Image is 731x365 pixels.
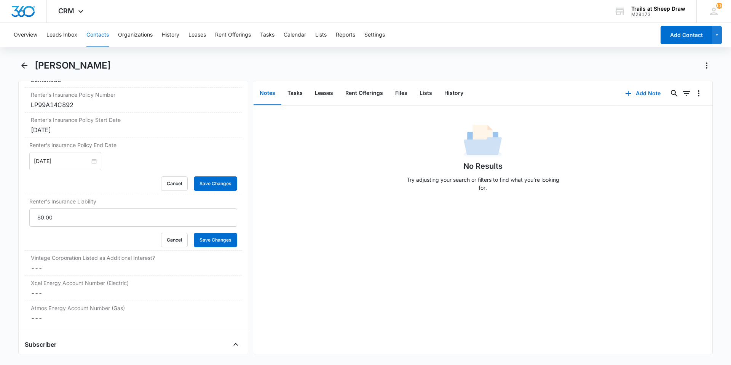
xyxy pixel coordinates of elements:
[230,338,242,351] button: Close
[31,288,236,298] dd: ---
[25,251,242,276] div: Vintage Corporation Listed as Additional Interest?---
[194,233,237,247] button: Save Changes
[31,314,236,323] dd: ---
[716,3,722,9] div: notifications count
[31,279,236,287] label: Xcel Energy Account Number (Electric)
[31,125,236,134] div: [DATE]
[162,23,179,47] button: History
[25,276,242,301] div: Xcel Energy Account Number (Electric)---
[118,23,153,47] button: Organizations
[389,82,413,105] button: Files
[25,340,56,349] h4: Subscriber
[34,157,90,165] input: Aug 29, 2026
[701,59,713,72] button: Actions
[668,87,680,99] button: Search...
[29,141,237,149] label: Renter's Insurance Policy End Date
[260,23,275,47] button: Tasks
[336,23,355,47] button: Reports
[315,23,327,47] button: Lists
[188,23,206,47] button: Leases
[618,84,668,102] button: Add Note
[631,12,685,17] div: account id
[58,7,74,15] span: CRM
[284,23,306,47] button: Calendar
[31,100,236,109] div: LP99A14C892
[46,23,77,47] button: Leads Inbox
[31,304,236,312] label: Atmos Energy Account Number (Gas)
[364,23,385,47] button: Settings
[35,60,111,71] h1: [PERSON_NAME]
[161,233,188,247] button: Cancel
[281,82,309,105] button: Tasks
[716,3,722,9] span: 110
[86,23,109,47] button: Contacts
[254,82,281,105] button: Notes
[161,176,188,191] button: Cancel
[25,301,242,326] div: Atmos Energy Account Number (Gas)---
[29,197,237,205] label: Renter's Insurance Liability
[29,208,237,227] input: Renter's Insurance Liability
[25,88,242,113] div: Renter's Insurance Policy NumberLP99A14C892
[14,23,37,47] button: Overview
[463,160,503,172] h1: No Results
[31,263,236,272] dd: ---
[31,91,236,99] label: Renter's Insurance Policy Number
[18,59,30,72] button: Back
[309,82,339,105] button: Leases
[413,82,438,105] button: Lists
[194,176,237,191] button: Save Changes
[464,122,502,160] img: No Data
[693,87,705,99] button: Overflow Menu
[339,82,389,105] button: Rent Offerings
[403,176,563,192] p: Try adjusting your search or filters to find what you’re looking for.
[631,6,685,12] div: account name
[215,23,251,47] button: Rent Offerings
[31,116,236,124] label: Renter's Insurance Policy Start Date
[25,113,242,138] div: Renter's Insurance Policy Start Date[DATE]
[438,82,469,105] button: History
[661,26,712,44] button: Add Contact
[680,87,693,99] button: Filters
[31,254,236,262] label: Vintage Corporation Listed as Additional Interest?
